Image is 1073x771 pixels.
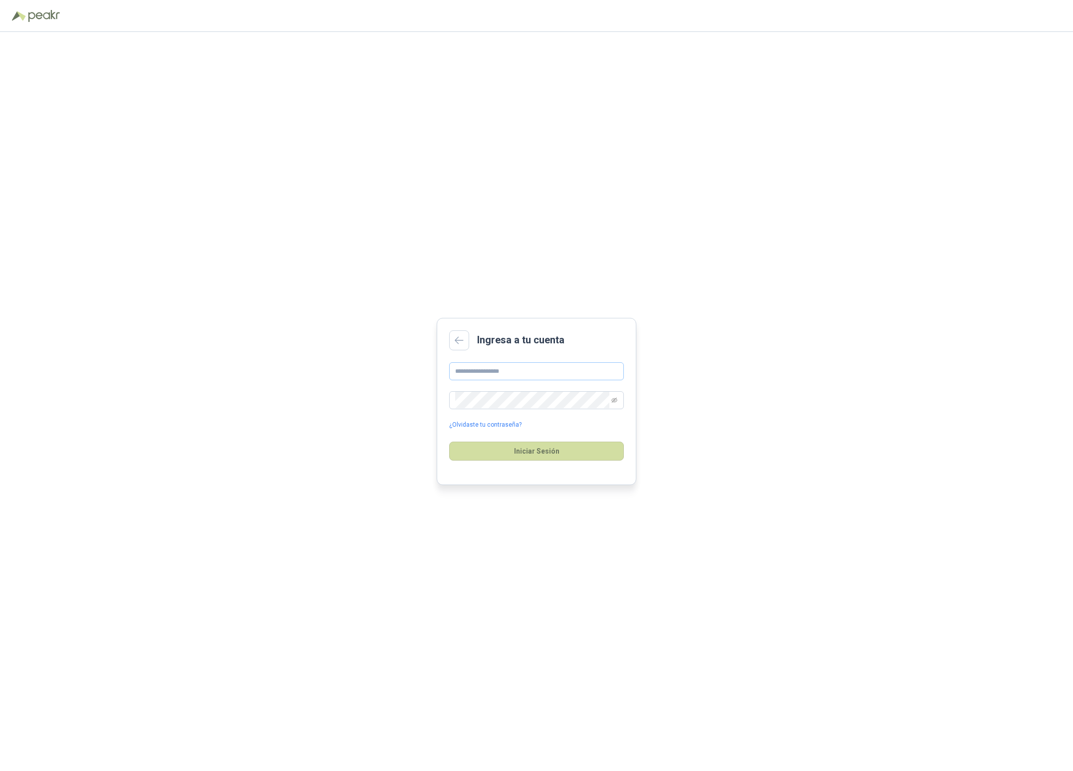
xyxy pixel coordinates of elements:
[477,332,564,348] h2: Ingresa a tu cuenta
[449,442,624,461] button: Iniciar Sesión
[449,420,522,430] a: ¿Olvidaste tu contraseña?
[12,11,26,21] img: Logo
[28,10,60,22] img: Peakr
[611,397,617,403] span: eye-invisible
